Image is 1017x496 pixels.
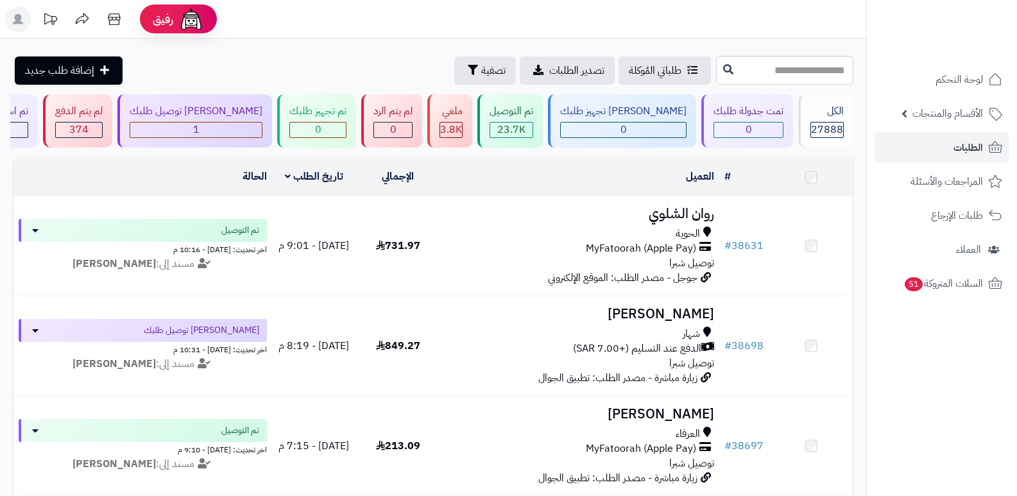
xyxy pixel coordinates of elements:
[548,270,697,286] span: جوجل - مصدر الطلب: الموقع الإلكتروني
[221,424,259,437] span: تم التوصيل
[285,169,343,184] a: تاريخ الطلب
[810,104,844,119] div: الكل
[178,6,204,32] img: ai-face.png
[374,123,412,137] div: 0
[669,355,714,371] span: توصيل شبرا
[490,123,533,137] div: 23666
[55,104,103,119] div: لم يتم الدفع
[25,63,94,78] span: إضافة طلب جديد
[910,173,983,191] span: المراجعات والأسئلة
[724,338,731,354] span: #
[290,123,346,137] div: 0
[382,169,414,184] a: الإجمالي
[724,169,731,184] a: #
[490,104,533,119] div: تم التوصيل
[19,242,267,255] div: اخر تحديث: [DATE] - 10:16 م
[315,122,321,137] span: 0
[875,64,1009,95] a: لوحة التحكم
[497,122,526,137] span: 23.7K
[73,356,156,372] strong: [PERSON_NAME]
[278,238,349,253] span: [DATE] - 9:01 م
[683,327,700,341] span: شهار
[19,342,267,355] div: اخر تحديث: [DATE] - 10:31 م
[549,63,604,78] span: تصدير الطلبات
[34,6,66,35] a: تحديثات المنصة
[56,123,102,137] div: 374
[153,12,173,27] span: رفيق
[9,457,277,472] div: مسند إلى:
[796,94,856,148] a: الكل27888
[376,438,420,454] span: 213.09
[130,104,262,119] div: [PERSON_NAME] توصيل طلبك
[376,338,420,354] span: 849.27
[289,104,346,119] div: تم تجهيز طلبك
[9,357,277,372] div: مسند إلى:
[619,56,711,85] a: طلباتي المُوكلة
[953,139,983,157] span: الطلبات
[425,94,475,148] a: ملغي 3.8K
[560,104,687,119] div: [PERSON_NAME] تجهيز طلبك
[714,123,783,137] div: 0
[454,56,516,85] button: تصفية
[586,441,696,456] span: MyFatoorah (Apple Pay)
[586,241,696,256] span: MyFatoorah (Apple Pay)
[538,370,697,386] span: زيارة مباشرة - مصدر الطلب: تطبيق الجوال
[275,94,359,148] a: تم تجهيز طلبك 0
[724,238,731,253] span: #
[481,63,506,78] span: تصفية
[629,63,681,78] span: طلباتي المُوكلة
[69,122,89,137] span: 374
[440,104,463,119] div: ملغي
[445,207,715,221] h3: روان الشلوي
[359,94,425,148] a: لم يتم الرد 0
[903,275,983,293] span: السلات المتروكة
[724,238,764,253] a: #38631
[912,105,983,123] span: الأقسام والمنتجات
[440,123,462,137] div: 3847
[445,307,715,321] h3: [PERSON_NAME]
[475,94,545,148] a: تم التوصيل 23.7K
[905,277,923,291] span: 51
[811,122,843,137] span: 27888
[875,166,1009,197] a: المراجعات والأسئلة
[875,234,1009,265] a: العملاء
[9,257,277,271] div: مسند إلى:
[573,341,701,356] span: الدفع عند التسليم (+7.00 SAR)
[440,122,462,137] span: 3.8K
[875,132,1009,163] a: الطلبات
[538,470,697,486] span: زيارة مباشرة - مصدر الطلب: تطبيق الجوال
[724,438,764,454] a: #38697
[193,122,200,137] span: 1
[130,123,262,137] div: 1
[73,456,156,472] strong: [PERSON_NAME]
[669,456,714,471] span: توصيل شبرا
[956,241,981,259] span: العملاء
[390,122,397,137] span: 0
[724,338,764,354] a: #38698
[875,268,1009,299] a: السلات المتروكة51
[699,94,796,148] a: تمت جدولة طلبك 0
[445,407,715,422] h3: [PERSON_NAME]
[73,256,156,271] strong: [PERSON_NAME]
[936,71,983,89] span: لوحة التحكم
[676,227,700,241] span: الحوية
[724,438,731,454] span: #
[115,94,275,148] a: [PERSON_NAME] توصيل طلبك 1
[19,442,267,456] div: اخر تحديث: [DATE] - 9:10 م
[15,56,123,85] a: إضافة طلب جديد
[746,122,752,137] span: 0
[686,169,714,184] a: العميل
[561,123,686,137] div: 0
[278,338,349,354] span: [DATE] - 8:19 م
[373,104,413,119] div: لم يتم الرد
[676,427,700,441] span: العرفاء
[714,104,783,119] div: تمت جدولة طلبك
[545,94,699,148] a: [PERSON_NAME] تجهيز طلبك 0
[376,238,420,253] span: 731.97
[875,200,1009,231] a: طلبات الإرجاع
[221,224,259,237] span: تم التوصيل
[243,169,267,184] a: الحالة
[40,94,115,148] a: لم يتم الدفع 374
[144,324,259,337] span: [PERSON_NAME] توصيل طلبك
[931,207,983,225] span: طلبات الإرجاع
